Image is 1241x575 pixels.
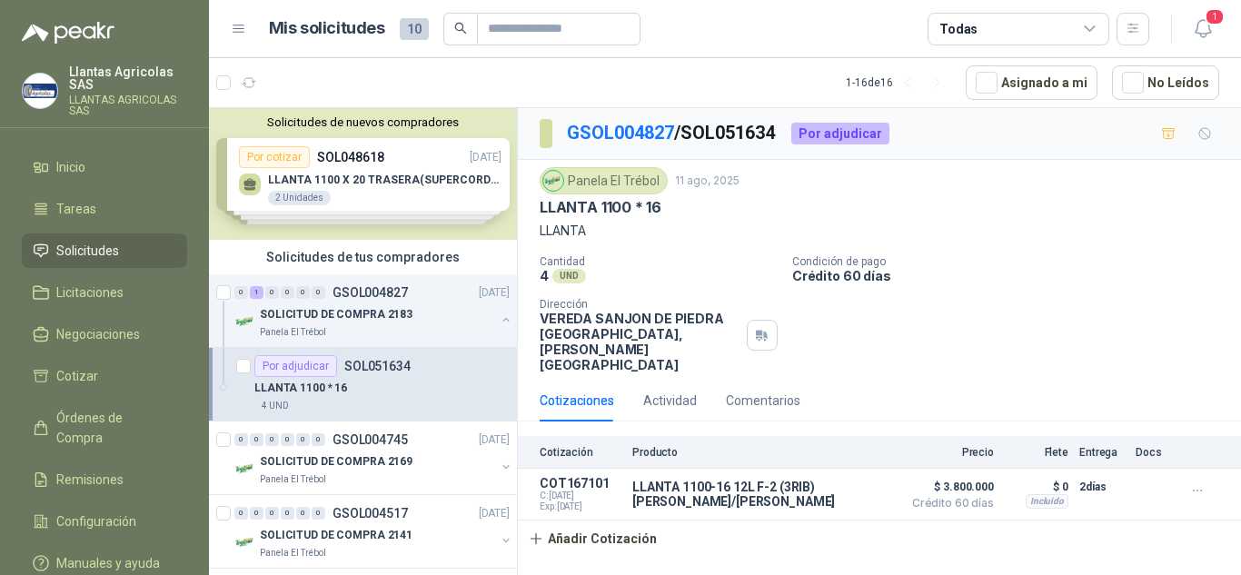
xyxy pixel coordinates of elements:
p: [DATE] [479,431,510,449]
div: 0 [250,507,263,520]
a: Licitaciones [22,275,187,310]
div: 0 [265,286,279,299]
span: Tareas [56,199,96,219]
div: 0 [265,433,279,446]
a: Tareas [22,192,187,226]
div: 0 [312,433,325,446]
a: GSOL004827 [567,122,674,144]
div: Incluido [1026,494,1068,509]
span: Licitaciones [56,283,124,302]
button: Asignado a mi [966,65,1097,100]
div: 0 [265,507,279,520]
a: 0 0 0 0 0 0 GSOL004517[DATE] Company LogoSOLICITUD DE COMPRA 2141Panela El Trébol [234,502,513,560]
div: Por adjudicar [254,355,337,377]
p: GSOL004517 [333,507,408,520]
div: Por adjudicar [791,123,889,144]
p: [DATE] [479,284,510,302]
p: SOL051634 [344,360,411,372]
img: Company Logo [234,531,256,553]
p: SOLICITUD DE COMPRA 2169 [260,453,412,471]
div: Comentarios [726,391,800,411]
div: 1 - 16 de 16 [846,68,951,97]
p: 2 días [1079,476,1125,498]
p: [DATE] [479,505,510,522]
img: Company Logo [234,311,256,332]
span: Exp: [DATE] [540,501,621,512]
p: Docs [1136,446,1172,459]
a: Por adjudicarSOL051634LLANTA 1100 * 164 UND [209,348,517,421]
p: Entrega [1079,446,1125,459]
span: Inicio [56,157,85,177]
img: Company Logo [23,74,57,108]
p: Dirección [540,298,740,311]
button: 1 [1186,13,1219,45]
span: Manuales y ayuda [56,553,160,573]
span: Solicitudes [56,241,119,261]
span: 10 [400,18,429,40]
img: Company Logo [234,458,256,480]
span: 1 [1205,8,1225,25]
div: 0 [312,286,325,299]
span: Crédito 60 días [903,498,994,509]
div: UND [552,269,586,283]
p: 11 ago, 2025 [675,173,740,190]
span: Negociaciones [56,324,140,344]
p: Panela El Trébol [260,546,326,560]
a: Órdenes de Compra [22,401,187,455]
a: Negociaciones [22,317,187,352]
p: GSOL004827 [333,286,408,299]
div: 0 [281,433,294,446]
span: Cotizar [56,366,98,386]
a: Remisiones [22,462,187,497]
div: 0 [281,507,294,520]
p: Producto [632,446,892,459]
div: 0 [296,507,310,520]
a: 0 1 0 0 0 0 GSOL004827[DATE] Company LogoSOLICITUD DE COMPRA 2183Panela El Trébol [234,282,513,340]
p: LLANTA 1100 * 16 [254,380,347,397]
a: Solicitudes [22,233,187,268]
p: Flete [1005,446,1068,459]
img: Company Logo [543,171,563,191]
button: Solicitudes de nuevos compradores [216,115,510,129]
p: Precio [903,446,994,459]
p: $ 0 [1005,476,1068,498]
p: Panela El Trébol [260,472,326,487]
div: 0 [296,433,310,446]
p: LLANTAS AGRICOLAS SAS [69,94,187,116]
p: LLANTA 1100-16 12L F-2 (3RIB)[PERSON_NAME]/[PERSON_NAME] [632,480,892,509]
span: C: [DATE] [540,491,621,501]
p: LLANTA [540,221,1219,241]
div: Panela El Trébol [540,167,668,194]
div: 0 [234,507,248,520]
div: Actividad [643,391,697,411]
div: 0 [234,433,248,446]
a: Configuración [22,504,187,539]
p: Crédito 60 días [792,268,1234,283]
p: / SOL051634 [567,119,777,147]
div: 0 [234,286,248,299]
p: Llantas Agricolas SAS [69,65,187,91]
div: Cotizaciones [540,391,614,411]
div: 0 [250,433,263,446]
p: COT167101 [540,476,621,491]
a: 0 0 0 0 0 0 GSOL004745[DATE] Company LogoSOLICITUD DE COMPRA 2169Panela El Trébol [234,429,513,487]
span: $ 3.800.000 [903,476,994,498]
img: Logo peakr [22,22,114,44]
div: Todas [939,19,978,39]
span: Órdenes de Compra [56,408,170,448]
div: 1 [250,286,263,299]
div: 0 [312,507,325,520]
div: Solicitudes de nuevos compradoresPor cotizarSOL048618[DATE] LLANTA 1100 X 20 TRASERA(SUPERCORDILL... [209,108,517,240]
a: Cotizar [22,359,187,393]
p: Panela El Trébol [260,325,326,340]
button: No Leídos [1112,65,1219,100]
div: 4 UND [254,399,296,413]
p: VEREDA SANJON DE PIEDRA [GEOGRAPHIC_DATA] , [PERSON_NAME][GEOGRAPHIC_DATA] [540,311,740,372]
span: Remisiones [56,470,124,490]
p: LLANTA 1100 * 16 [540,198,661,217]
a: Inicio [22,150,187,184]
p: Cantidad [540,255,778,268]
span: Configuración [56,511,136,531]
p: SOLICITUD DE COMPRA 2183 [260,306,412,323]
button: Añadir Cotización [518,520,667,557]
